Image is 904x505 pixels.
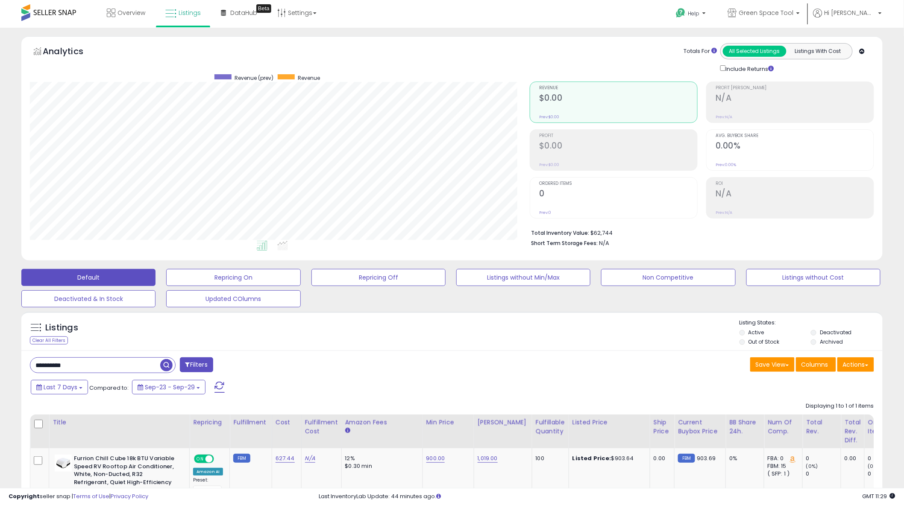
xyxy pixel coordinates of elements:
button: Default [21,269,156,286]
i: Get Help [675,8,686,18]
h2: 0.00% [716,141,874,152]
div: BB Share 24h. [729,418,760,436]
h5: Analytics [43,45,100,59]
div: 0 [806,455,841,462]
span: Listings [179,9,201,17]
button: Repricing On [166,269,300,286]
div: Title [53,418,186,427]
span: Columns [801,360,828,369]
span: Hi [PERSON_NAME] [825,9,876,17]
span: Avg. Buybox Share [716,134,874,138]
h2: $0.00 [539,141,697,152]
label: Out of Stock [748,338,780,345]
button: Repricing Off [311,269,446,286]
label: Archived [820,338,843,345]
h2: $0.00 [539,93,697,105]
span: Compared to: [89,384,129,392]
a: 900.00 [426,454,445,463]
div: $903.64 [572,455,643,462]
div: Listed Price [572,418,646,427]
div: FBM: 15 [768,462,796,470]
div: 0.00 [654,455,668,462]
div: Tooltip anchor [256,4,271,13]
span: Ordered Items [539,181,697,186]
small: Prev: N/A [716,210,732,215]
button: Listings With Cost [786,46,850,57]
div: Fulfillment [233,418,268,427]
div: ( SFP: 1 ) [768,470,796,478]
div: Cost [276,418,298,427]
button: Deactivated & In Stock [21,290,156,307]
div: 0.00 [845,455,858,462]
div: Current Buybox Price [678,418,722,436]
div: Ship Price [654,418,671,436]
h2: 0 [539,189,697,200]
span: Revenue [539,86,697,90]
div: 0 [868,470,903,478]
div: [PERSON_NAME] [478,418,528,427]
h5: Listings [45,322,78,334]
b: Short Term Storage Fees: [531,239,598,247]
div: Min Price [426,418,470,427]
small: Prev: N/A [716,114,732,120]
span: OFF [213,455,226,463]
a: Help [669,1,714,28]
div: FBA: 0 [768,455,796,462]
li: $62,744 [531,227,868,237]
label: Deactivated [820,329,852,336]
div: Repricing [193,418,226,427]
span: Profit [PERSON_NAME] [716,86,874,90]
div: Last InventoryLab Update: 44 minutes ago. [319,493,895,501]
small: Prev: 0 [539,210,551,215]
div: Num of Comp. [768,418,799,436]
span: ROI [716,181,874,186]
div: Total Rev. [806,418,837,436]
div: Clear All Filters [30,336,68,344]
small: Prev: $0.00 [539,162,559,167]
strong: Copyright [9,492,40,500]
button: Columns [796,357,836,372]
div: Preset: [193,477,223,496]
div: Totals For [684,47,717,55]
button: Actions [837,357,874,372]
span: Help [688,10,700,17]
span: 2025-10-7 11:29 GMT [863,492,895,500]
span: Overview [117,9,145,17]
div: 12% [345,455,416,462]
span: Revenue [298,74,320,82]
div: Amazon AI [193,468,223,476]
div: Total Rev. Diff. [845,418,861,445]
button: Listings without Min/Max [456,269,590,286]
p: Listing States: [740,319,883,327]
button: Filters [180,357,213,372]
div: Fulfillment Cost [305,418,338,436]
span: N/A [599,239,609,247]
span: DataHub [230,9,257,17]
small: Prev: $0.00 [539,114,559,120]
span: Green Space Tool [739,9,794,17]
small: FBM [678,454,695,463]
button: Save View [750,357,795,372]
div: 0% [729,455,757,462]
div: Amazon Fees [345,418,419,427]
div: 0 [806,470,841,478]
span: 903.69 [697,454,716,462]
label: Active [748,329,764,336]
div: seller snap | | [9,493,148,501]
img: 31M9j7Q+anL._SL40_.jpg [55,455,72,472]
a: N/A [305,454,315,463]
div: 100 [536,455,562,462]
button: Sep-23 - Sep-29 [132,380,205,394]
small: Prev: 0.00% [716,162,736,167]
div: Displaying 1 to 1 of 1 items [806,402,874,410]
small: (0%) [806,463,818,470]
div: Include Returns [714,64,784,73]
a: 1,019.00 [478,454,498,463]
a: 627.44 [276,454,295,463]
b: Listed Price: [572,454,611,462]
small: FBM [233,454,250,463]
span: ON [195,455,205,463]
span: Revenue (prev) [235,74,273,82]
a: Hi [PERSON_NAME] [813,9,882,28]
h2: N/A [716,93,874,105]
